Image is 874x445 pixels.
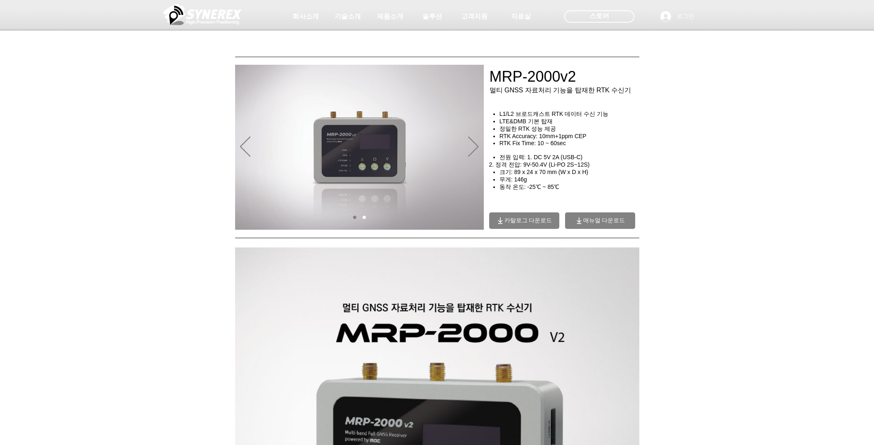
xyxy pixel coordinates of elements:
span: 전원 입력: 1. DC 5V 2A (USB-C) [499,154,582,160]
span: 정밀한 RTK 성능 제공 [499,125,556,132]
img: 씨너렉스_White_simbol_대지 1.png [163,2,242,27]
a: 고객지원 [454,8,495,25]
a: 카탈로그 다운로드 [489,212,559,229]
a: 회사소개 [285,8,326,25]
span: 고객지원 [461,12,488,21]
span: RTK Accuracy: 10mm+1ppm CEP [499,133,587,139]
span: 무게: 146g [499,176,527,183]
a: 01 [353,216,356,219]
span: 동작 온도: -25℃ ~ 85℃ [499,184,559,190]
a: 02 [363,216,366,219]
span: 회사소개 [292,12,319,21]
div: 스토어 [564,10,634,23]
img: MRP2000v2_정면.jpg [235,65,484,230]
span: 자료실 [511,12,531,21]
span: RTK Fix Time: 10 ~ 60sec [499,140,566,146]
span: 제품소개 [377,12,403,21]
a: 제품소개 [370,8,411,25]
span: 2. 정격 전압: 9V-50.4V (Li-PO 2S~12S) [489,161,590,168]
a: 기술소개 [327,8,368,25]
span: 로그인 [674,12,697,21]
div: 슬라이드쇼 [235,65,484,230]
a: 매뉴얼 다운로드 [565,212,635,229]
span: 기술소개 [335,12,361,21]
span: 매뉴얼 다운로드 [583,217,625,224]
button: 이전 [240,137,250,158]
nav: 슬라이드 [350,216,369,219]
button: 다음 [468,137,478,158]
span: 카탈로그 다운로드 [504,217,552,224]
span: 크기: 89 x 24 x 70 mm (W x D x H) [499,169,588,175]
span: 솔루션 [422,12,442,21]
span: 스토어 [589,12,609,21]
button: 로그인 [655,9,700,24]
a: 솔루션 [412,8,453,25]
a: 자료실 [500,8,542,25]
